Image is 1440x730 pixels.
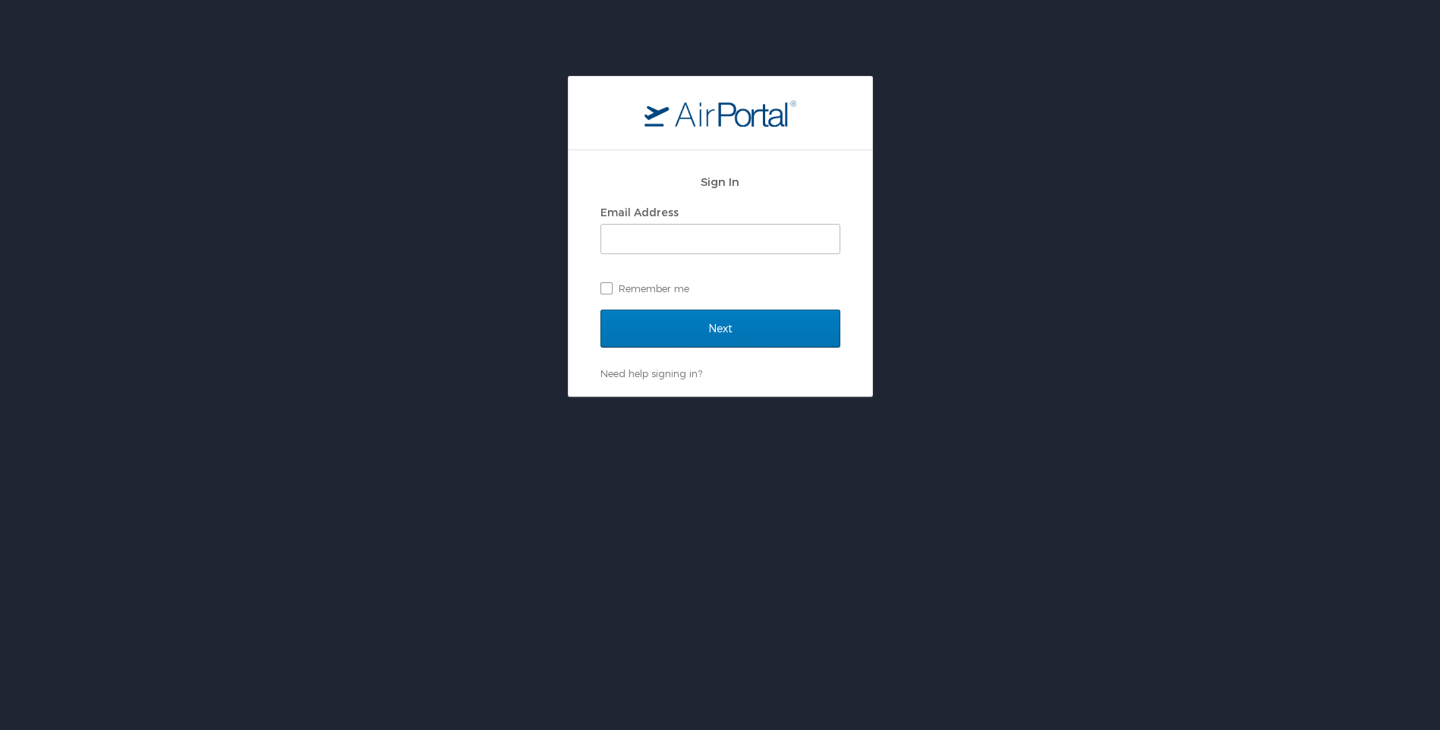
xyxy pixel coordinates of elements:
input: Next [600,310,840,348]
label: Email Address [600,206,679,219]
h2: Sign In [600,173,840,190]
img: logo [644,99,796,127]
a: Need help signing in? [600,367,702,379]
label: Remember me [600,277,840,300]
